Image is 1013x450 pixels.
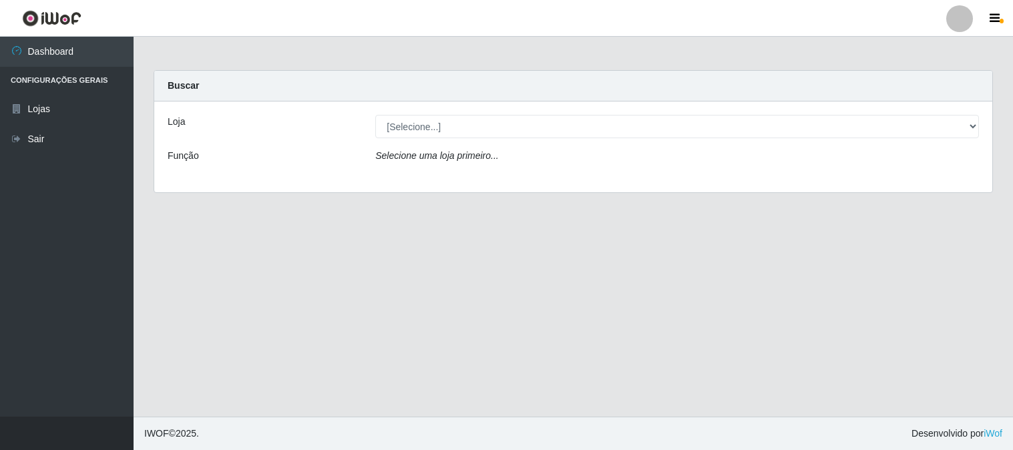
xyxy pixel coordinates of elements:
[911,427,1002,441] span: Desenvolvido por
[22,10,81,27] img: CoreUI Logo
[375,150,498,161] i: Selecione uma loja primeiro...
[168,80,199,91] strong: Buscar
[168,149,199,163] label: Função
[144,427,199,441] span: © 2025 .
[144,428,169,439] span: IWOF
[984,428,1002,439] a: iWof
[168,115,185,129] label: Loja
